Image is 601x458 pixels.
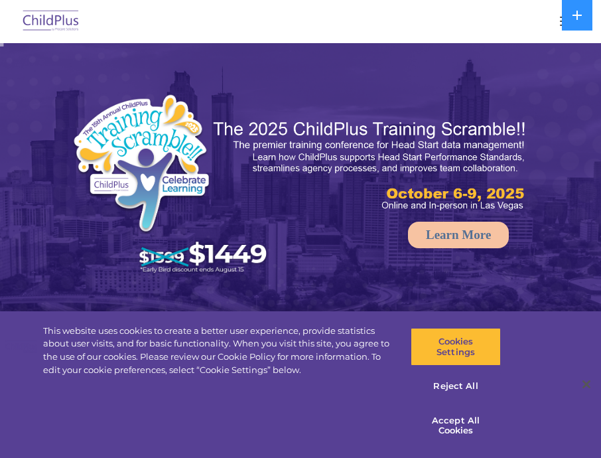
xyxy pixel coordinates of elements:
button: Cookies Settings [411,328,501,366]
a: Learn More [408,222,509,248]
button: Accept All Cookies [411,407,501,445]
div: This website uses cookies to create a better user experience, provide statistics about user visit... [43,325,393,376]
img: ChildPlus by Procare Solutions [20,6,82,37]
button: Close [572,370,601,399]
button: Reject All [411,372,501,400]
